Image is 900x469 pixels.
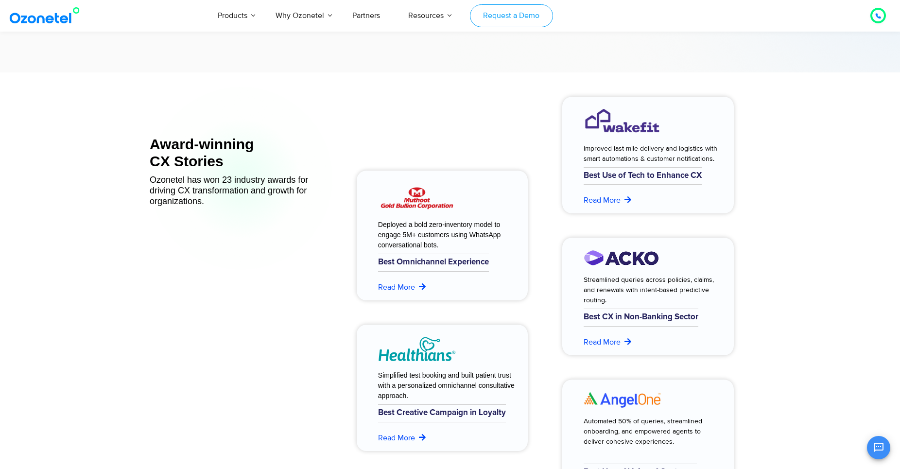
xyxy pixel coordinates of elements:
h6: Best Use of Tech to Enhance CX [584,167,702,185]
div: Award-winning CX Stories [150,136,332,170]
div: Simplified test booking and built patient trust with a personalized omnichannel consultative appr... [378,370,517,401]
h6: Best CX in Non-Banking Sector [584,309,698,326]
a: Read More [378,281,427,293]
h6: Best Creative Campaign in Loyalty [378,404,506,422]
a: Read More [378,432,427,444]
h6: Best Omnichannel Experience [378,254,489,271]
div: Ozonetel has won 23 industry awards for driving CX transformation and growth for organizations. [150,174,332,207]
div: Streamlined queries across policies, claims, and renewals with intent-based predictive routing. [584,275,715,305]
div: Improved last-mile delivery and logistics with smart automations & customer notifications. [584,143,722,164]
a: Read More [584,194,633,206]
div: Automated 50% of queries, streamlined onboarding, and empowered agents to deliver cohesive experi... [584,416,715,447]
button: Open chat [867,436,890,459]
div: Deployed a bold zero-inventory model to engage 5M+ customers using WhatsApp conversational bots. [378,220,509,250]
a: Request a Demo [470,4,553,27]
a: Read More [584,336,633,348]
